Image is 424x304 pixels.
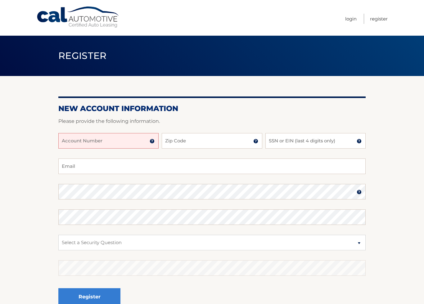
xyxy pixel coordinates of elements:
[253,139,258,144] img: tooltip.svg
[357,139,362,144] img: tooltip.svg
[265,133,366,149] input: SSN or EIN (last 4 digits only)
[58,50,107,61] span: Register
[58,117,366,126] p: Please provide the following information.
[345,14,357,24] a: Login
[162,133,262,149] input: Zip Code
[357,190,362,194] img: tooltip.svg
[58,159,366,174] input: Email
[58,104,366,113] h2: New Account Information
[150,139,155,144] img: tooltip.svg
[370,14,388,24] a: Register
[58,133,159,149] input: Account Number
[36,6,120,28] a: Cal Automotive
